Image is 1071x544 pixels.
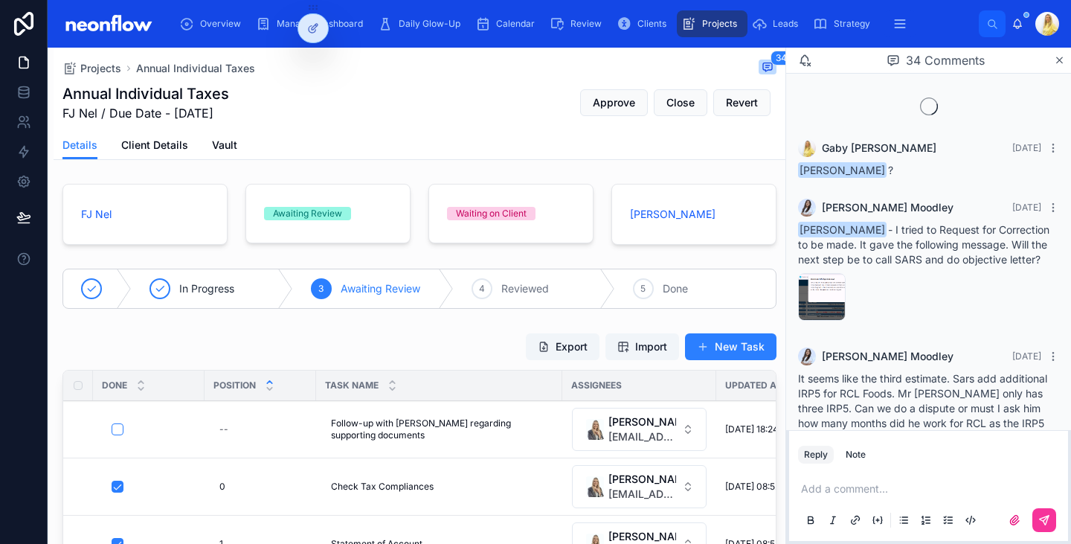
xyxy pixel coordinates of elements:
[121,138,188,153] span: Client Details
[570,18,602,30] span: Review
[773,18,798,30] span: Leads
[479,283,485,295] span: 4
[121,132,188,161] a: Client Details
[822,141,936,156] span: Gaby [PERSON_NAME]
[725,481,780,493] span: [DATE] 08:52
[906,51,985,69] span: 34 Comments
[798,222,887,237] span: [PERSON_NAME]
[725,423,779,435] span: [DATE] 18:24
[1012,142,1041,153] span: [DATE]
[169,7,979,40] div: scrollable content
[373,10,471,37] a: Daily Glow-Up
[200,18,241,30] span: Overview
[608,529,676,544] span: [PERSON_NAME]
[318,283,324,295] span: 3
[325,380,379,391] span: Task Name
[834,18,870,30] span: Strategy
[572,465,707,508] button: Select Button
[798,164,893,176] span: ?
[80,61,121,76] span: Projects
[702,18,737,30] span: Projects
[212,132,237,161] a: Vault
[273,207,342,220] div: Awaiting Review
[580,89,648,116] button: Approve
[713,89,771,116] button: Revert
[822,349,953,364] span: [PERSON_NAME] Moodley
[571,380,622,391] span: Assignees
[219,423,228,435] div: --
[726,95,758,110] span: Revert
[654,89,707,116] button: Close
[331,481,434,493] span: Check Tax Compliances
[798,223,1049,266] span: - I tried to Request for Correction to be made. It gave the following message. Will the next step...
[605,333,679,360] button: Import
[759,60,776,77] button: 34
[219,481,225,493] span: 0
[179,281,234,296] span: In Progress
[62,132,97,160] a: Details
[62,83,229,104] h1: Annual Individual Taxes
[637,18,666,30] span: Clients
[81,207,112,222] a: FJ Nel
[175,10,251,37] a: Overview
[593,95,635,110] span: Approve
[798,446,834,464] button: Reply
[501,281,549,296] span: Reviewed
[771,51,792,65] span: 34
[496,18,535,30] span: Calendar
[526,333,599,360] button: Export
[212,138,237,153] span: Vault
[677,10,747,37] a: Projects
[608,415,676,429] span: [PERSON_NAME]
[612,10,677,37] a: Clients
[747,10,808,37] a: Leads
[62,138,97,153] span: Details
[62,61,121,76] a: Projects
[725,380,782,391] span: Updated at
[685,333,776,360] button: New Task
[608,429,676,444] span: [EMAIL_ADDRESS][DOMAIN_NAME]
[331,417,547,441] span: Follow-up with [PERSON_NAME] regarding supporting documents
[572,408,707,451] button: Select Button
[213,380,256,391] span: Position
[608,472,676,487] span: [PERSON_NAME]
[1012,351,1041,362] span: [DATE]
[456,207,527,220] div: Waiting on Client
[471,10,545,37] a: Calendar
[1012,202,1041,213] span: [DATE]
[399,18,460,30] span: Daily Glow-Up
[666,95,695,110] span: Close
[277,18,363,30] span: Manager Dashboard
[635,339,667,354] span: Import
[808,10,881,37] a: Strategy
[102,380,127,391] span: Done
[62,104,229,122] span: FJ Nel / Due Date - [DATE]
[846,449,866,461] div: Note
[251,10,373,37] a: Manager Dashboard
[630,207,715,222] a: [PERSON_NAME]
[798,162,887,178] span: [PERSON_NAME]
[545,10,612,37] a: Review
[59,12,157,36] img: App logo
[663,281,688,296] span: Done
[798,372,1052,459] span: It seems like the third estimate. Sars add additional IRP5 for RCL Foods. Mr [PERSON_NAME] only h...
[840,446,872,464] button: Note
[136,61,255,76] a: Annual Individual Taxes
[608,487,676,502] span: [EMAIL_ADDRESS][DOMAIN_NAME]
[341,281,420,296] span: Awaiting Review
[640,283,646,295] span: 5
[822,200,953,215] span: [PERSON_NAME] Moodley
